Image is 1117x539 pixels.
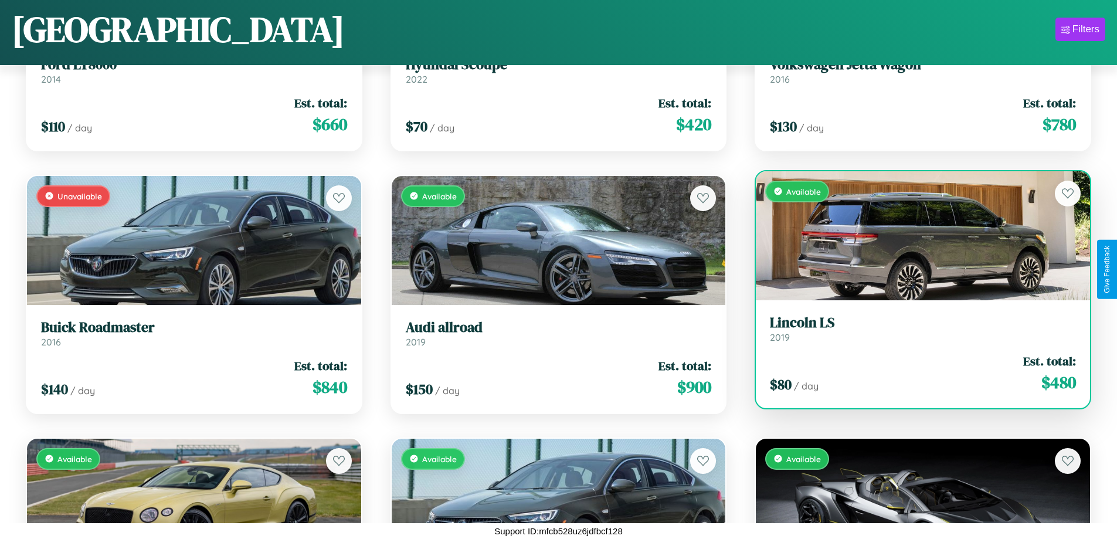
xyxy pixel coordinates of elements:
span: 2019 [770,331,790,343]
span: Est. total: [1023,94,1076,111]
a: Audi allroad2019 [406,319,712,348]
p: Support ID: mfcb528uz6jdfbcf128 [494,523,622,539]
span: $ 840 [313,375,347,399]
span: 2022 [406,73,427,85]
a: Hyundai Scoupe2022 [406,56,712,85]
h1: [GEOGRAPHIC_DATA] [12,5,345,53]
span: $ 140 [41,379,68,399]
span: $ 660 [313,113,347,136]
span: Est. total: [658,357,711,374]
span: / day [794,380,819,392]
h3: Buick Roadmaster [41,319,347,336]
h3: Lincoln LS [770,314,1076,331]
a: Buick Roadmaster2016 [41,319,347,348]
span: Est. total: [658,94,711,111]
button: Filters [1055,18,1105,41]
span: $ 70 [406,117,427,136]
span: Est. total: [294,94,347,111]
h3: Hyundai Scoupe [406,56,712,73]
span: / day [799,122,824,134]
span: $ 110 [41,117,65,136]
span: 2016 [770,73,790,85]
span: Available [57,454,92,464]
span: / day [67,122,92,134]
span: Available [786,454,821,464]
span: Available [422,191,457,201]
h3: Volkswagen Jetta Wagon [770,56,1076,73]
span: $ 150 [406,379,433,399]
span: / day [435,385,460,396]
div: Filters [1072,23,1099,35]
div: Give Feedback [1103,246,1111,293]
span: / day [430,122,454,134]
h3: Ford LT8000 [41,56,347,73]
span: Available [422,454,457,464]
h3: Audi allroad [406,319,712,336]
span: $ 780 [1043,113,1076,136]
a: Volkswagen Jetta Wagon2016 [770,56,1076,85]
span: Est. total: [1023,352,1076,369]
span: 2019 [406,336,426,348]
span: $ 480 [1041,371,1076,394]
span: $ 130 [770,117,797,136]
span: Available [786,187,821,196]
span: / day [70,385,95,396]
span: Est. total: [294,357,347,374]
span: $ 80 [770,375,792,394]
span: 2016 [41,336,61,348]
a: Ford LT80002014 [41,56,347,85]
span: $ 900 [677,375,711,399]
a: Lincoln LS2019 [770,314,1076,343]
span: Unavailable [57,191,102,201]
span: $ 420 [676,113,711,136]
span: 2014 [41,73,61,85]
